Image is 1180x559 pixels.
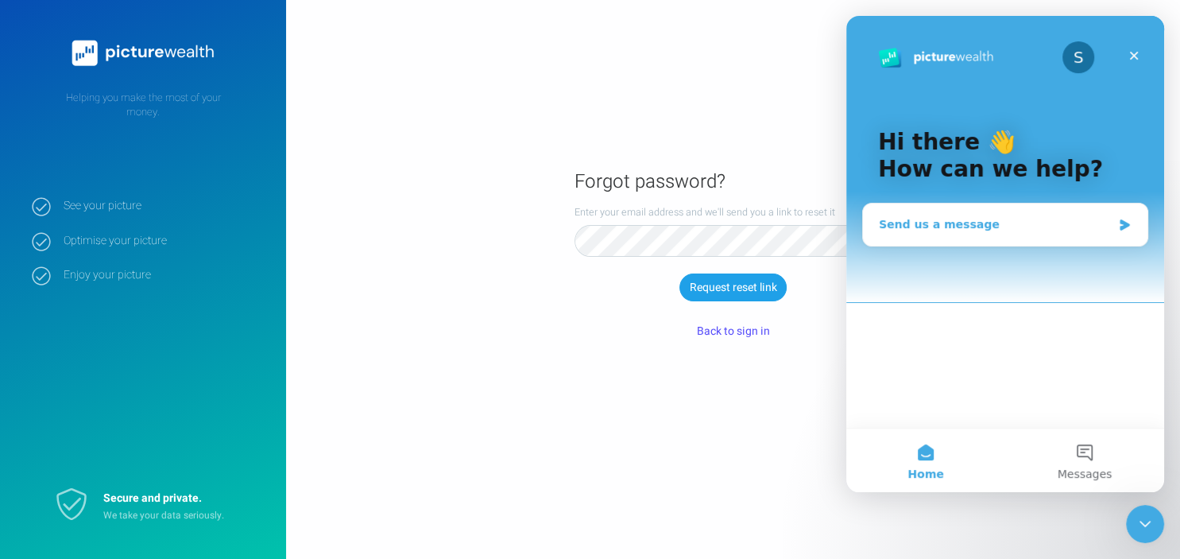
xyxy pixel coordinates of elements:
[575,205,892,219] label: Enter your email address and we'll send you a link to reset it
[64,32,222,75] img: PictureWealth
[32,91,254,119] p: Helping you make the most of your money.
[103,509,246,522] p: We take your data seriously.
[846,16,1164,492] iframe: Intercom live chat
[575,169,892,194] h1: Forgot password?
[1126,505,1164,543] iframe: Intercom live chat
[64,268,262,282] strong: Enjoy your picture
[64,234,262,248] strong: Optimise your picture
[103,490,202,507] strong: Secure and private.
[679,274,786,301] button: Request reset link
[686,318,781,345] button: Back to sign in
[64,199,262,213] strong: See your picture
